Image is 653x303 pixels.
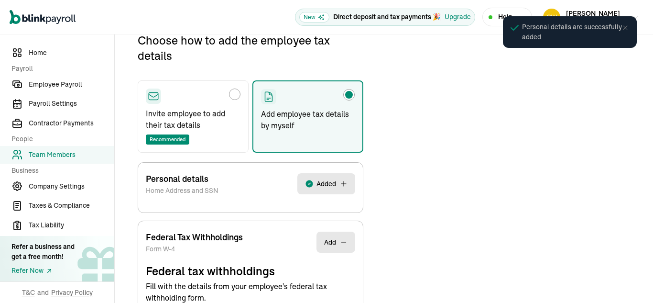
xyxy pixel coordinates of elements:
[146,186,218,195] p: Home Address and SSN
[146,263,355,279] span: Federal tax withholdings
[333,12,441,22] p: Direct deposit and tax payments 🎉
[11,64,109,74] span: Payroll
[29,79,114,90] span: Employee Payroll
[146,108,240,131] p: Invite employee to add their tax details
[445,12,471,22] button: Upgrade
[146,172,218,186] p: Personal details
[539,5,643,29] button: [PERSON_NAME]CLWCONSULTING LLC
[29,118,114,128] span: Contractor Payments
[146,244,243,254] p: Form W-4
[29,99,114,109] span: Payroll Settings
[316,179,336,189] span: Added
[11,266,75,276] a: Refer Now
[29,48,114,58] span: Home
[146,231,243,244] p: Federal Tax Withholdings
[22,288,35,297] span: T&C
[10,3,76,31] nav: Global
[11,134,109,144] span: People
[522,22,627,42] span: Personal details are successfully added
[297,173,355,194] button: Added
[138,33,363,153] div: Choose how to add the employee tax details
[29,150,114,160] span: Team Members
[482,8,532,26] button: Help
[299,12,329,22] span: New
[11,242,75,262] div: Refer a business and get a free month!
[146,135,189,145] span: Recommended
[29,220,114,230] span: Tax Liability
[29,201,114,211] span: Taxes & Compliance
[605,257,653,303] div: Chat Widget
[605,257,653,303] iframe: To enrich screen reader interactions, please activate Accessibility in Grammarly extension settings
[138,33,363,63] p: Choose how to add the employee tax details
[261,108,355,131] p: Add employee tax details by myself
[316,232,355,253] button: Add
[11,166,109,176] span: Business
[29,181,114,191] span: Company Settings
[51,288,93,297] span: Privacy Policy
